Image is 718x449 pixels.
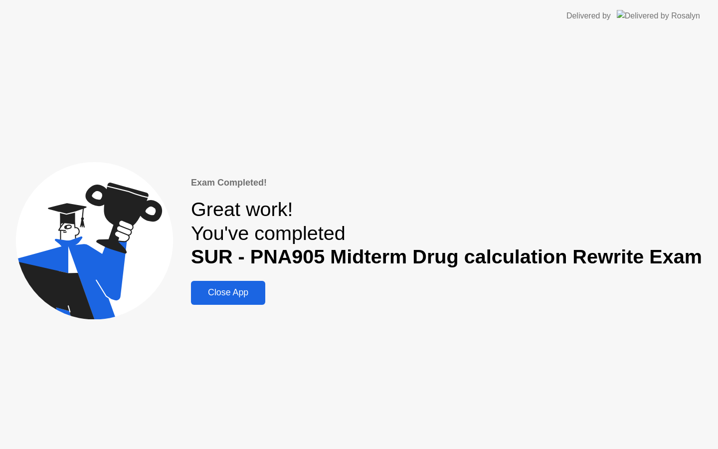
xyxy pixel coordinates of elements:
div: Delivered by [566,10,611,22]
div: Exam Completed! [191,176,702,190]
img: Delivered by Rosalyn [617,10,700,21]
b: SUR - PNA905 Midterm Drug calculation Rewrite Exam [191,245,702,267]
button: Close App [191,281,265,305]
div: Great work! You've completed [191,198,702,269]
div: Close App [194,287,262,298]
